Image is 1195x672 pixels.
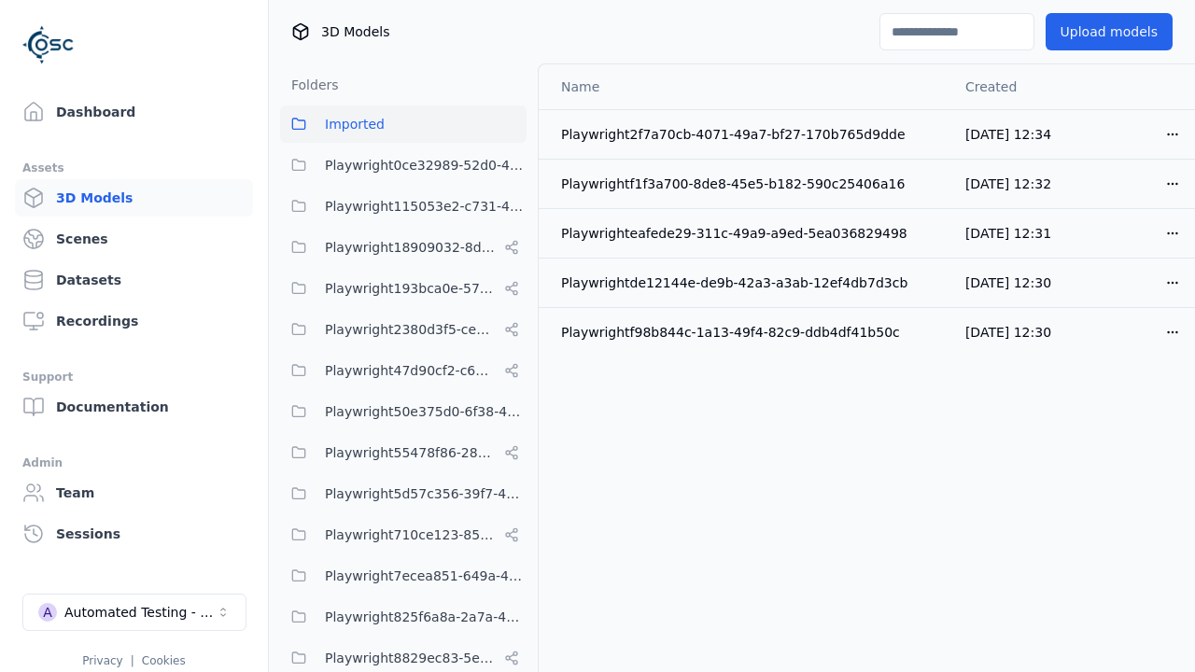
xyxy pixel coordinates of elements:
span: Playwright193bca0e-57fa-418d-8ea9-45122e711dc7 [325,277,497,300]
div: Playwrightde12144e-de9b-42a3-a3ab-12ef4db7d3cb [561,273,935,292]
a: 3D Models [15,179,253,217]
button: Playwright50e375d0-6f38-48a7-96e0-b0dcfa24b72f [280,393,527,430]
button: Imported [280,105,527,143]
div: Playwright2f7a70cb-4071-49a7-bf27-170b765d9dde [561,125,935,144]
a: Scenes [15,220,253,258]
button: Playwright2380d3f5-cebf-494e-b965-66be4d67505e [280,311,527,348]
button: Playwright115053e2-c731-449e-81b7-e8c789caef96 [280,188,527,225]
button: Playwright18909032-8d07-45c5-9c81-9eec75d0b16b [280,229,527,266]
span: Playwright710ce123-85fd-4f8c-9759-23c3308d8830 [325,524,497,546]
span: | [131,654,134,667]
span: 3D Models [321,22,389,41]
button: Playwright0ce32989-52d0-45cf-b5b9-59d5033d313a [280,147,527,184]
h3: Folders [280,76,339,94]
a: Datasets [15,261,253,299]
span: Playwright0ce32989-52d0-45cf-b5b9-59d5033d313a [325,154,527,176]
a: Recordings [15,302,253,340]
button: Playwright7ecea851-649a-419a-985e-fcff41a98b20 [280,557,527,595]
span: Playwright825f6a8a-2a7a-425c-94f7-650318982f69 [325,606,527,628]
div: Support [22,366,246,388]
button: Playwright710ce123-85fd-4f8c-9759-23c3308d8830 [280,516,527,553]
button: Playwright825f6a8a-2a7a-425c-94f7-650318982f69 [280,598,527,636]
span: [DATE] 12:32 [965,176,1051,191]
span: [DATE] 12:30 [965,325,1051,340]
button: Playwright193bca0e-57fa-418d-8ea9-45122e711dc7 [280,270,527,307]
span: [DATE] 12:34 [965,127,1051,142]
div: Playwrightf98b844c-1a13-49f4-82c9-ddb4df41b50c [561,323,935,342]
span: Playwright47d90cf2-c635-4353-ba3b-5d4538945666 [325,359,497,382]
div: Automated Testing - Playwright [64,603,216,622]
div: Playwrighteafede29-311c-49a9-a9ed-5ea036829498 [561,224,935,243]
a: Sessions [15,515,253,553]
button: Playwright47d90cf2-c635-4353-ba3b-5d4538945666 [280,352,527,389]
img: Logo [22,19,75,71]
th: Created [950,64,1075,109]
button: Select a workspace [22,594,246,631]
span: Playwright5d57c356-39f7-47ed-9ab9-d0409ac6cddc [325,483,527,505]
span: Playwright50e375d0-6f38-48a7-96e0-b0dcfa24b72f [325,400,527,423]
a: Cookies [142,654,186,667]
button: Playwright5d57c356-39f7-47ed-9ab9-d0409ac6cddc [280,475,527,512]
span: Playwright8829ec83-5e68-4376-b984-049061a310ed [325,647,497,669]
span: [DATE] 12:30 [965,275,1051,290]
a: Dashboard [15,93,253,131]
th: Name [539,64,950,109]
a: Privacy [82,654,122,667]
a: Documentation [15,388,253,426]
div: Assets [22,157,246,179]
span: [DATE] 12:31 [965,226,1051,241]
span: Playwright18909032-8d07-45c5-9c81-9eec75d0b16b [325,236,497,259]
span: Playwright115053e2-c731-449e-81b7-e8c789caef96 [325,195,527,217]
div: Playwrightf1f3a700-8de8-45e5-b182-590c25406a16 [561,175,935,193]
button: Upload models [1046,13,1173,50]
a: Team [15,474,253,511]
div: Admin [22,452,246,474]
span: Playwright55478f86-28dc-49b8-8d1f-c7b13b14578c [325,441,497,464]
button: Playwright55478f86-28dc-49b8-8d1f-c7b13b14578c [280,434,527,471]
span: Playwright2380d3f5-cebf-494e-b965-66be4d67505e [325,318,497,341]
span: Imported [325,113,385,135]
span: Playwright7ecea851-649a-419a-985e-fcff41a98b20 [325,565,527,587]
div: A [38,603,57,622]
